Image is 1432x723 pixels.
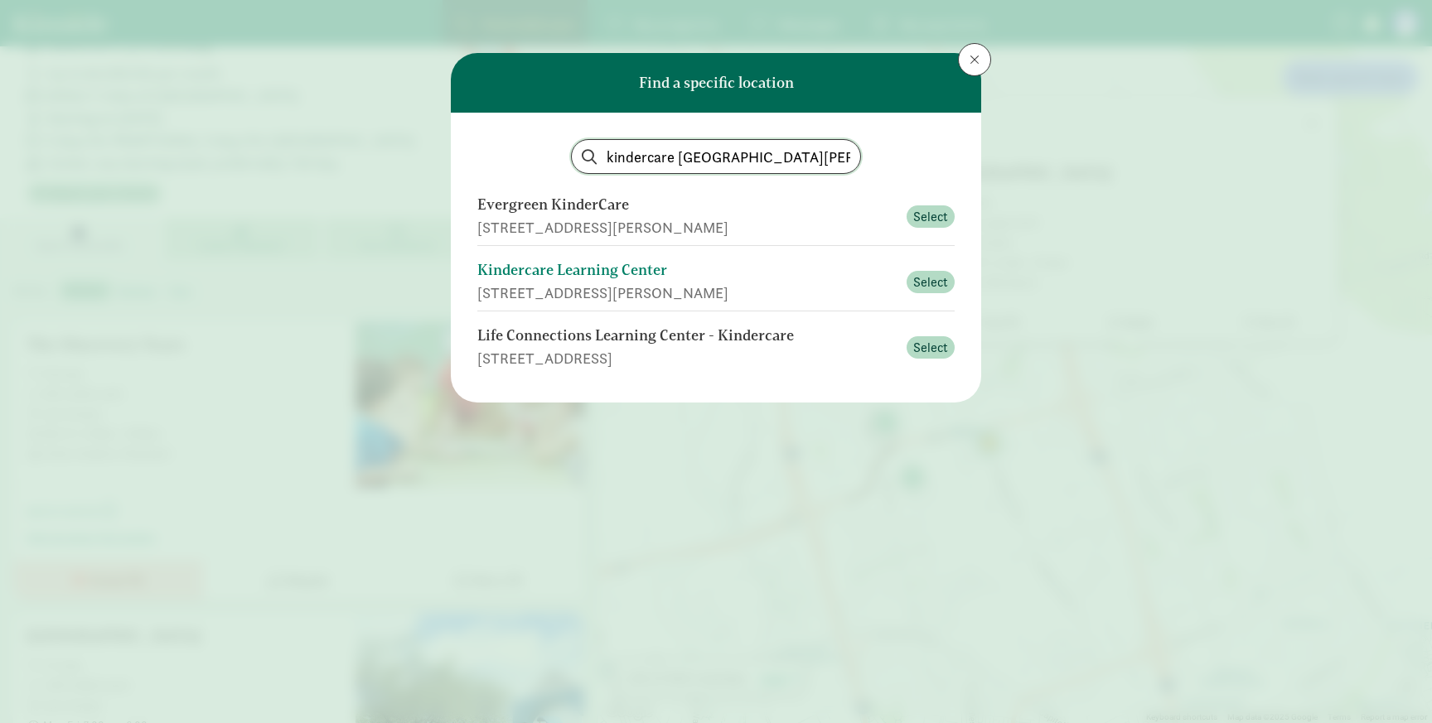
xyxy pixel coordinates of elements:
[913,272,948,292] span: Select
[477,347,897,369] div: [STREET_ADDRESS]
[572,140,860,173] input: Find by name or address
[477,194,897,216] div: Evergreen KinderCare
[907,336,955,359] button: Select
[913,207,948,227] span: Select
[477,282,897,304] div: [STREET_ADDRESS][PERSON_NAME]
[639,75,794,91] h6: Find a specific location
[477,253,955,311] button: Kindercare Learning Center [STREET_ADDRESS][PERSON_NAME] Select
[477,216,897,239] div: [STREET_ADDRESS][PERSON_NAME]
[477,318,955,376] button: Life Connections Learning Center - Kindercare [STREET_ADDRESS] Select
[913,338,948,358] span: Select
[477,259,897,282] div: Kindercare Learning Center
[477,187,955,246] button: Evergreen KinderCare [STREET_ADDRESS][PERSON_NAME] Select
[477,325,897,347] div: Life Connections Learning Center - Kindercare
[907,205,955,229] button: Select
[907,271,955,294] button: Select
